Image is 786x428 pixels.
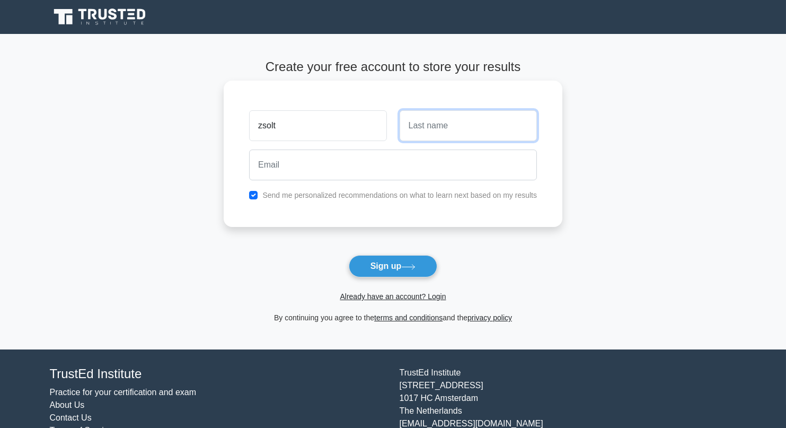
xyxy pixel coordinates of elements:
a: Practice for your certification and exam [50,388,197,397]
h4: Create your free account to store your results [224,59,562,75]
a: Contact Us [50,413,92,422]
a: terms and conditions [374,313,443,322]
a: privacy policy [467,313,512,322]
button: Sign up [349,255,438,277]
input: Email [249,150,537,180]
input: Last name [400,110,537,141]
label: Send me personalized recommendations on what to learn next based on my results [262,191,537,199]
a: Already have an account? Login [340,292,446,301]
h4: TrustEd Institute [50,366,387,382]
a: About Us [50,400,85,409]
div: By continuing you agree to the and the [217,311,569,324]
input: First name [249,110,386,141]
